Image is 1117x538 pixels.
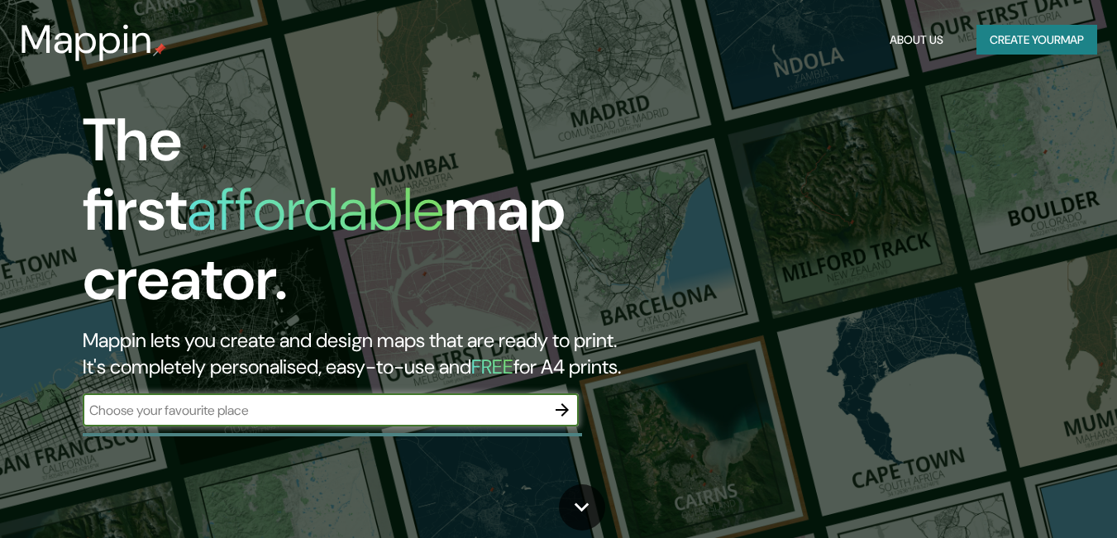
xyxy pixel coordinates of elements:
button: About Us [883,25,950,55]
h5: FREE [471,354,513,379]
h1: The first map creator. [83,106,642,327]
h2: Mappin lets you create and design maps that are ready to print. It's completely personalised, eas... [83,327,642,380]
h1: affordable [187,171,444,248]
img: mappin-pin [153,43,166,56]
h3: Mappin [20,17,153,63]
button: Create yourmap [976,25,1097,55]
input: Choose your favourite place [83,401,546,420]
